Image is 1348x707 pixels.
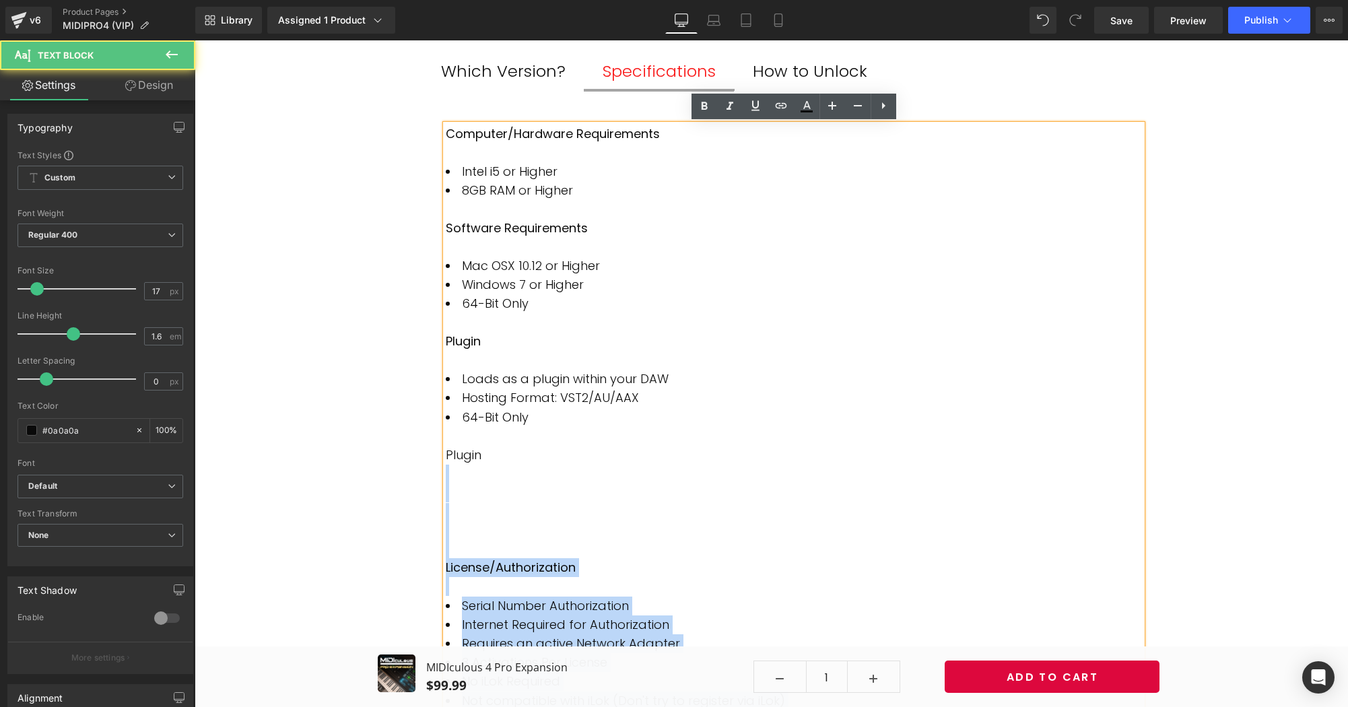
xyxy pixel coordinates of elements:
[750,620,965,652] button: Add To Cart
[42,423,129,438] input: Color
[38,50,94,61] span: Text Block
[18,311,183,321] div: Line Height
[1316,7,1343,34] button: More
[18,114,73,133] div: Typography
[5,7,52,34] a: v6
[1302,661,1335,694] div: Open Intercom Messenger
[812,629,904,644] span: Add To Cart
[267,576,475,593] span: Internet Required for Authorization
[221,14,252,26] span: Library
[1110,13,1133,28] span: Save
[665,7,698,34] a: Desktop
[63,20,134,31] span: MIDIPRO4 (VIP)
[232,636,272,654] span: $99.99
[18,577,77,596] div: Text Shadow
[251,85,465,102] strong: Computer/Hardware Requirements
[28,481,57,492] i: Default
[71,652,125,664] p: More settings
[18,209,183,218] div: Font Weight
[18,266,183,275] div: Font Size
[267,557,434,574] span: Serial Number Authorization
[408,18,521,44] div: Specifications
[18,149,183,160] div: Text Styles
[267,368,334,385] span: 64-Bit Only
[28,530,49,540] b: None
[183,614,221,652] img: MIDIculous 4 Pro Expansion
[100,70,198,100] a: Design
[730,7,762,34] a: Tablet
[150,419,182,442] div: %
[28,230,78,240] b: Regular 400
[63,7,195,18] a: Product Pages
[1154,7,1223,34] a: Preview
[267,141,378,158] span: 8GB RAM or Higher
[267,236,389,252] span: Windows 7 or Higher
[44,172,75,184] b: Custom
[251,179,393,196] strong: Software Requirements
[18,401,183,411] div: Text Color
[278,13,384,27] div: Assigned 1 Product
[170,287,181,296] span: px
[18,612,141,626] div: Enable
[1228,7,1310,34] button: Publish
[1030,7,1056,34] button: Undo
[18,509,183,518] div: Text Transform
[246,18,371,44] div: Which Version?
[267,349,444,366] span: Hosting Format: VST2/AU/AAX
[267,330,474,347] span: Loads as a plugin within your DAW
[698,7,730,34] a: Laptop
[195,7,262,34] a: New Library
[762,7,795,34] a: Mobile
[18,685,63,704] div: Alignment
[18,356,183,366] div: Letter Spacing
[1170,13,1207,28] span: Preview
[267,595,485,611] span: Requires an active Network Adapter
[18,459,183,468] div: Font
[1244,15,1278,26] span: Publish
[251,518,381,535] strong: License/Authorization
[251,406,287,423] span: Plugin
[170,377,181,386] span: px
[27,11,44,29] div: v6
[558,18,673,44] div: How to Unlock
[170,332,181,341] span: em
[251,292,286,309] strong: Plugin
[267,217,405,234] span: Mac OSX 10.12 or Higher
[267,255,334,271] span: 64-Bit Only
[267,123,363,139] span: Intel i5 or Higher
[232,619,373,635] a: MIDIculous 4 Pro Expansion
[1062,7,1089,34] button: Redo
[8,642,193,673] button: More settings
